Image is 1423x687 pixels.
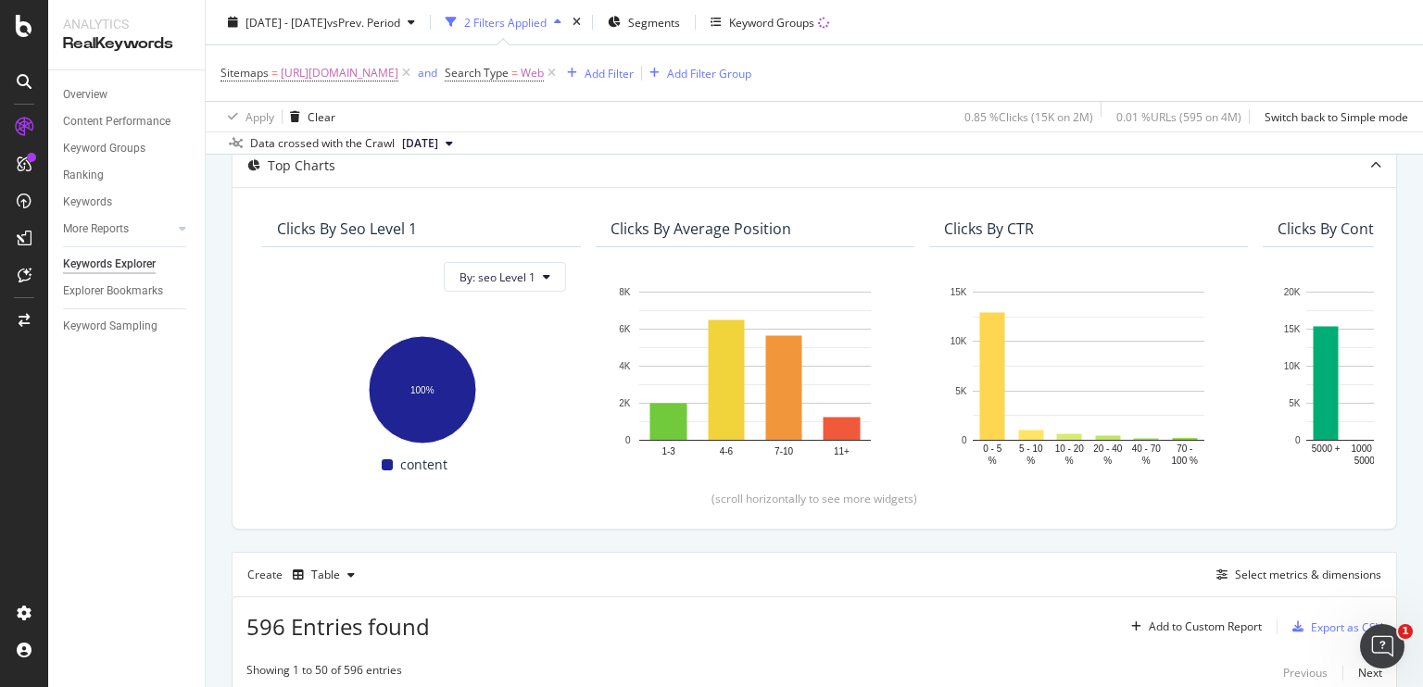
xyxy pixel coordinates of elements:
[944,282,1233,468] svg: A chart.
[63,317,192,336] a: Keyword Sampling
[438,7,569,37] button: 2 Filters Applied
[464,14,547,30] div: 2 Filters Applied
[951,287,967,297] text: 15K
[285,560,362,590] button: Table
[402,135,438,152] span: 2025 Sep. 1st
[729,14,814,30] div: Keyword Groups
[308,108,335,124] div: Clear
[661,446,675,456] text: 1-3
[703,7,837,37] button: Keyword Groups
[283,102,335,131] button: Clear
[611,282,900,468] svg: A chart.
[619,361,631,371] text: 4K
[400,454,447,476] span: content
[418,64,437,81] button: and
[1149,621,1262,632] div: Add to Custom Report
[255,491,1374,506] div: (scroll horizontally to see more widgets)
[989,456,997,466] text: %
[1132,443,1162,454] text: 40 - 70
[1065,456,1074,466] text: %
[63,15,190,33] div: Analytics
[600,7,687,37] button: Segments
[1124,612,1262,642] button: Add to Custom Report
[63,166,192,185] a: Ranking
[277,327,566,446] svg: A chart.
[1360,624,1404,668] iframe: Intercom live chat
[642,62,751,84] button: Add Filter Group
[1283,662,1328,684] button: Previous
[1209,564,1381,586] button: Select metrics & dimensions
[1295,435,1301,445] text: 0
[983,443,1001,454] text: 0 - 5
[944,219,1034,238] div: Clicks By CTR
[951,337,967,347] text: 10K
[1055,443,1085,454] text: 10 - 20
[63,85,192,105] a: Overview
[277,219,417,238] div: Clicks By seo Level 1
[418,65,437,81] div: and
[1354,456,1376,466] text: 5000
[611,219,791,238] div: Clicks By Average Position
[63,112,170,131] div: Content Performance
[445,65,509,81] span: Search Type
[955,386,967,396] text: 5K
[1283,665,1328,681] div: Previous
[246,108,274,124] div: Apply
[246,14,327,30] span: [DATE] - [DATE]
[521,60,544,86] span: Web
[246,662,402,684] div: Showing 1 to 50 of 596 entries
[1177,443,1192,454] text: 70 -
[1358,662,1382,684] button: Next
[271,65,278,81] span: =
[1026,456,1035,466] text: %
[1093,443,1123,454] text: 20 - 40
[1172,456,1198,466] text: 100 %
[1289,398,1301,408] text: 5K
[63,112,192,131] a: Content Performance
[63,85,107,105] div: Overview
[63,317,157,336] div: Keyword Sampling
[247,560,362,590] div: Create
[667,65,751,81] div: Add Filter Group
[63,139,145,158] div: Keyword Groups
[720,446,734,456] text: 4-6
[619,324,631,334] text: 6K
[63,281,192,301] a: Explorer Bookmarks
[220,65,269,81] span: Sitemaps
[281,60,398,86] span: [URL][DOMAIN_NAME]
[1352,443,1378,454] text: 1000 -
[246,611,430,642] span: 596 Entries found
[1311,619,1382,635] div: Export as CSV
[569,13,585,31] div: times
[1312,443,1341,454] text: 5000 +
[63,219,173,239] a: More Reports
[1257,102,1408,131] button: Switch back to Simple mode
[1142,456,1151,466] text: %
[585,65,634,81] div: Add Filter
[511,65,518,81] span: =
[560,62,634,84] button: Add Filter
[1265,108,1408,124] div: Switch back to Simple mode
[220,7,422,37] button: [DATE] - [DATE]vsPrev. Period
[63,139,192,158] a: Keyword Groups
[1019,443,1043,454] text: 5 - 10
[964,108,1093,124] div: 0.85 % Clicks ( 15K on 2M )
[1284,361,1301,371] text: 10K
[63,281,163,301] div: Explorer Bookmarks
[1398,624,1413,639] span: 1
[250,135,395,152] div: Data crossed with the Crawl
[1235,567,1381,582] div: Select metrics & dimensions
[63,255,156,274] div: Keywords Explorer
[63,255,192,274] a: Keywords Explorer
[774,446,793,456] text: 7-10
[395,132,460,155] button: [DATE]
[1358,665,1382,681] div: Next
[1285,612,1382,642] button: Export as CSV
[1284,324,1301,334] text: 15K
[444,262,566,292] button: By: seo Level 1
[1116,108,1241,124] div: 0.01 % URLs ( 595 on 4M )
[962,435,967,445] text: 0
